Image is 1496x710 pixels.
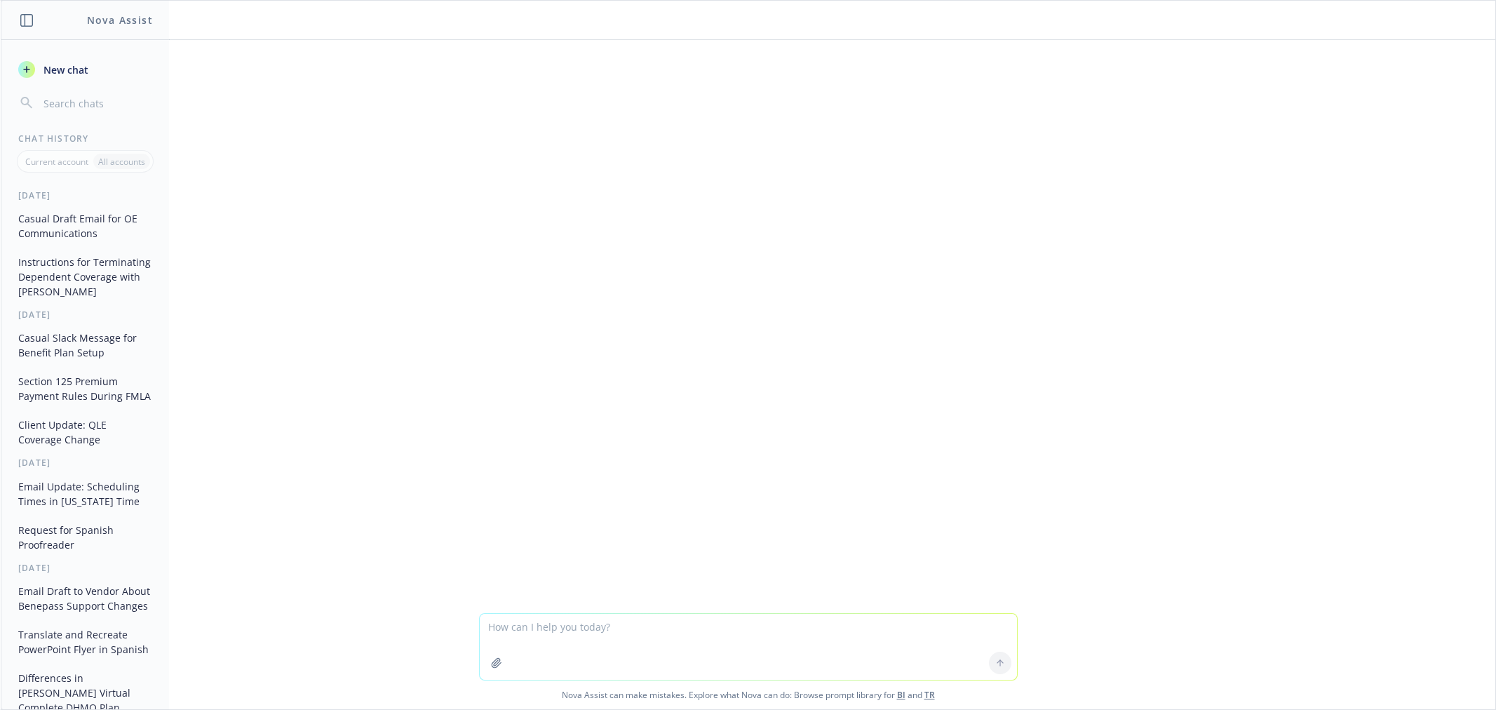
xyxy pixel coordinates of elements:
input: Search chats [41,93,152,113]
button: Translate and Recreate PowerPoint Flyer in Spanish [13,623,158,661]
button: Request for Spanish Proofreader [13,518,158,556]
div: [DATE] [1,562,169,574]
a: BI [897,689,905,701]
h1: Nova Assist [87,13,153,27]
a: TR [924,689,935,701]
button: Section 125 Premium Payment Rules During FMLA [13,370,158,408]
button: Casual Draft Email for OE Communications [13,207,158,245]
div: [DATE] [1,309,169,321]
button: Email Draft to Vendor About Benepass Support Changes [13,580,158,617]
button: Client Update: QLE Coverage Change [13,413,158,451]
button: Instructions for Terminating Dependent Coverage with [PERSON_NAME] [13,250,158,303]
div: Chat History [1,133,169,145]
div: [DATE] [1,189,169,201]
button: New chat [13,57,158,82]
p: Current account [25,156,88,168]
div: [DATE] [1,457,169,469]
button: Email Update: Scheduling Times in [US_STATE] Time [13,475,158,513]
button: Casual Slack Message for Benefit Plan Setup [13,326,158,364]
span: Nova Assist can make mistakes. Explore what Nova can do: Browse prompt library for and [6,681,1490,709]
p: All accounts [98,156,145,168]
span: New chat [41,62,88,77]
